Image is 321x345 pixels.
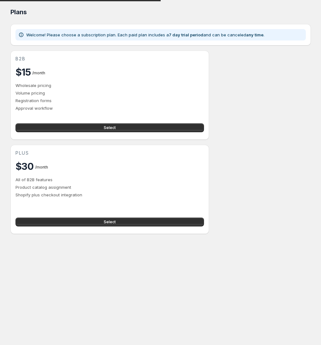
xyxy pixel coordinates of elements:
[15,192,204,198] p: Shopify plus checkout integration
[15,160,34,173] h2: $30
[15,176,204,183] p: All of B2B features
[169,32,203,37] b: 7 day trial period
[15,184,204,190] p: Product catalog assignment
[15,150,29,156] span: plus
[104,219,116,225] span: Select
[15,218,204,226] button: Select
[246,32,263,37] b: any time
[15,82,204,89] p: Wholesale pricing
[15,90,204,96] p: Volume pricing
[32,71,45,75] span: / month
[104,125,116,130] span: Select
[35,165,48,169] span: / month
[26,32,264,38] p: Welcome! Please choose a subscription plan. Each paid plan includes a and can be canceled .
[15,66,31,78] h2: $15
[15,97,204,104] p: Registration forms
[15,105,204,111] p: Approval workflow
[10,8,27,16] span: Plans
[15,56,26,62] span: b2b
[15,123,204,132] button: Select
